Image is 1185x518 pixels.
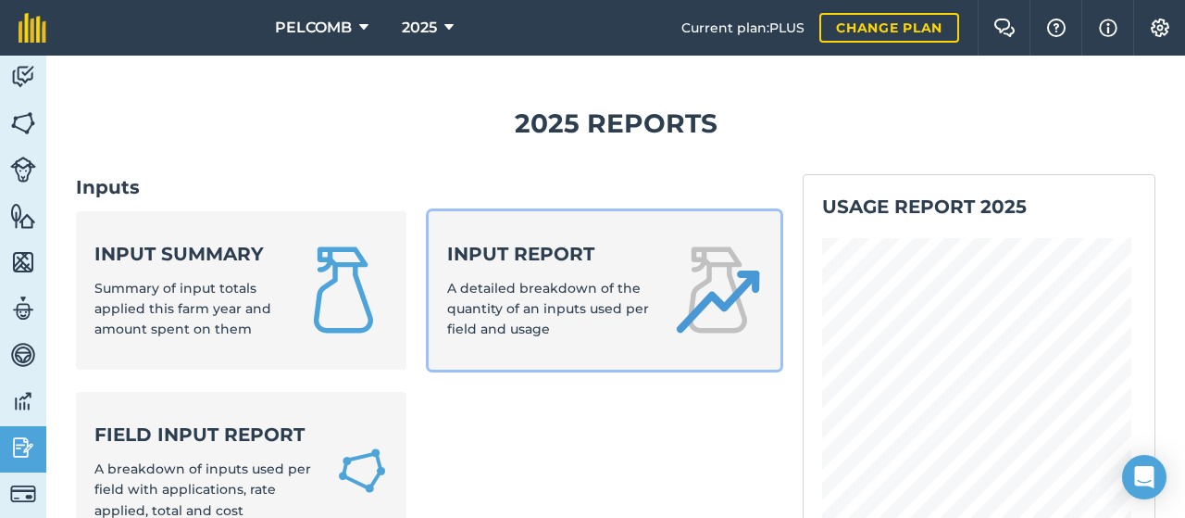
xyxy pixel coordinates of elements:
[10,248,36,276] img: svg+xml;base64,PHN2ZyB4bWxucz0iaHR0cDovL3d3dy53My5vcmcvMjAwMC9zdmciIHdpZHRoPSI1NiIgaGVpZ2h0PSI2MC...
[10,341,36,369] img: svg+xml;base64,PD94bWwgdmVyc2lvbj0iMS4wIiBlbmNvZGluZz0idXRmLTgiPz4KPCEtLSBHZW5lcmF0b3I6IEFkb2JlIE...
[429,211,781,370] a: Input reportA detailed breakdown of the quantity of an inputs used per field and usage
[993,19,1016,37] img: Two speech bubbles overlapping with the left bubble in the forefront
[76,103,1155,145] h1: 2025 Reports
[681,18,805,38] span: Current plan : PLUS
[10,387,36,415] img: svg+xml;base64,PD94bWwgdmVyc2lvbj0iMS4wIiBlbmNvZGluZz0idXRmLTgiPz4KPCEtLSBHZW5lcmF0b3I6IEFkb2JlIE...
[447,241,652,267] strong: Input report
[76,174,780,200] h2: Inputs
[673,246,762,335] img: Input report
[94,422,314,448] strong: Field Input Report
[1122,455,1166,499] div: Open Intercom Messenger
[19,13,46,43] img: fieldmargin Logo
[819,13,959,43] a: Change plan
[10,202,36,230] img: svg+xml;base64,PHN2ZyB4bWxucz0iaHR0cDovL3d3dy53My5vcmcvMjAwMC9zdmciIHdpZHRoPSI1NiIgaGVpZ2h0PSI2MC...
[336,443,388,499] img: Field Input Report
[447,280,649,338] span: A detailed breakdown of the quantity of an inputs used per field and usage
[10,295,36,322] img: svg+xml;base64,PD94bWwgdmVyc2lvbj0iMS4wIiBlbmNvZGluZz0idXRmLTgiPz4KPCEtLSBHZW5lcmF0b3I6IEFkb2JlIE...
[94,280,271,338] span: Summary of input totals applied this farm year and amount spent on them
[10,481,36,507] img: svg+xml;base64,PD94bWwgdmVyc2lvbj0iMS4wIiBlbmNvZGluZz0idXRmLTgiPz4KPCEtLSBHZW5lcmF0b3I6IEFkb2JlIE...
[1045,19,1067,37] img: A question mark icon
[1149,19,1171,37] img: A cog icon
[822,194,1136,220] h2: Usage report 2025
[275,17,352,39] span: PELCOMB
[10,63,36,91] img: svg+xml;base64,PD94bWwgdmVyc2lvbj0iMS4wIiBlbmNvZGluZz0idXRmLTgiPz4KPCEtLSBHZW5lcmF0b3I6IEFkb2JlIE...
[10,157,36,183] img: svg+xml;base64,PD94bWwgdmVyc2lvbj0iMS4wIiBlbmNvZGluZz0idXRmLTgiPz4KPCEtLSBHZW5lcmF0b3I6IEFkb2JlIE...
[94,241,277,267] strong: Input summary
[1099,17,1117,39] img: svg+xml;base64,PHN2ZyB4bWxucz0iaHR0cDovL3d3dy53My5vcmcvMjAwMC9zdmciIHdpZHRoPSIxNyIgaGVpZ2h0PSIxNy...
[299,246,388,335] img: Input summary
[76,211,406,370] a: Input summarySummary of input totals applied this farm year and amount spent on them
[10,109,36,137] img: svg+xml;base64,PHN2ZyB4bWxucz0iaHR0cDovL3d3dy53My5vcmcvMjAwMC9zdmciIHdpZHRoPSI1NiIgaGVpZ2h0PSI2MC...
[402,17,437,39] span: 2025
[10,434,36,461] img: svg+xml;base64,PD94bWwgdmVyc2lvbj0iMS4wIiBlbmNvZGluZz0idXRmLTgiPz4KPCEtLSBHZW5lcmF0b3I6IEFkb2JlIE...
